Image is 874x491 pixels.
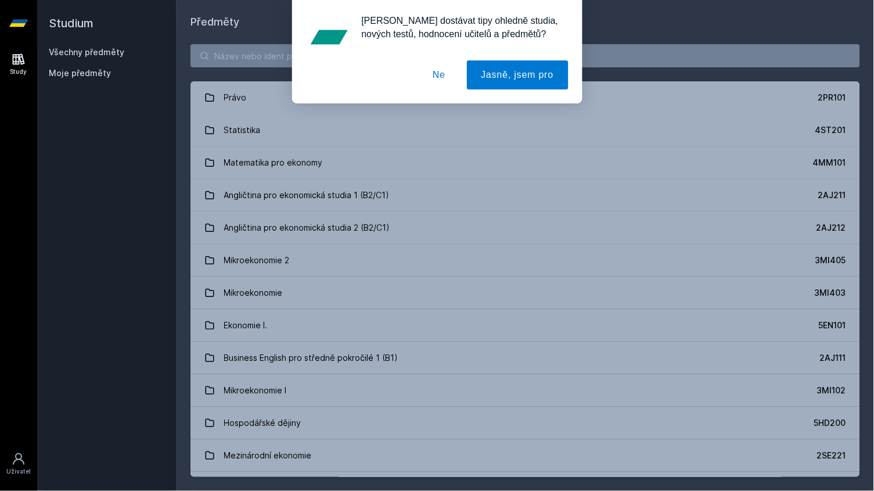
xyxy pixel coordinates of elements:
button: Jasně, jsem pro [467,60,569,89]
div: 3MI102 [817,385,846,396]
a: Statistika 4ST201 [190,114,860,146]
a: Matematika pro ekonomy 4MM101 [190,146,860,179]
a: Mikroekonomie I 3MI102 [190,374,860,407]
div: Ekonomie I. [224,314,268,337]
div: 4ST201 [815,124,846,136]
a: Mikroekonomie 3MI403 [190,277,860,309]
div: Angličtina pro ekonomická studia 1 (B2/C1) [224,184,390,207]
div: Business English pro středně pokročilé 1 (B1) [224,346,398,370]
div: 2AJ211 [818,189,846,201]
div: 5HD200 [814,417,846,429]
div: [PERSON_NAME] dostávat tipy ohledně studia, nových testů, hodnocení učitelů a předmětů? [353,14,569,41]
div: Mikroekonomie [224,281,283,304]
a: Hospodářské dějiny 5HD200 [190,407,860,439]
div: 3MI403 [815,287,846,299]
div: Statistika [224,119,261,142]
div: Matematika pro ekonomy [224,151,323,174]
div: 2AJ111 [820,352,846,364]
div: Hospodářské dějiny [224,411,301,435]
div: 4MM101 [813,157,846,169]
div: Uživatel [6,467,31,476]
div: 2AJ212 [817,222,846,234]
div: 2SE221 [817,450,846,461]
div: Mikroekonomie 2 [224,249,290,272]
div: Mikroekonomie I [224,379,287,402]
a: Mezinárodní ekonomie 2SE221 [190,439,860,472]
div: 3MI405 [815,255,846,266]
img: notification icon [306,14,353,60]
a: Business English pro středně pokročilé 1 (B1) 2AJ111 [190,342,860,374]
a: Angličtina pro ekonomická studia 1 (B2/C1) 2AJ211 [190,179,860,212]
a: Ekonomie I. 5EN101 [190,309,860,342]
div: Mezinárodní ekonomie [224,444,312,467]
div: 5EN101 [819,320,846,331]
a: Mikroekonomie 2 3MI405 [190,244,860,277]
a: Uživatel [2,446,35,482]
button: Ne [418,60,460,89]
a: Angličtina pro ekonomická studia 2 (B2/C1) 2AJ212 [190,212,860,244]
div: Angličtina pro ekonomická studia 2 (B2/C1) [224,216,390,239]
